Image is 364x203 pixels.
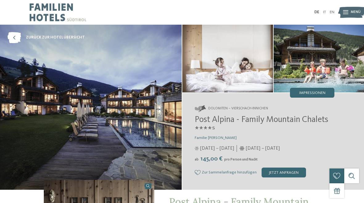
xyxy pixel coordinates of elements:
span: Post Alpina - Family Mountain Chalets ****ˢ [195,116,328,135]
a: IT [323,10,326,14]
span: [DATE] – [DATE] [246,145,280,152]
span: ab [195,158,199,161]
i: Öffnungszeiten im Winter [239,146,245,151]
span: Dolomiten – Vierschach-Innichen [208,106,268,111]
i: Öffnungszeiten im Sommer [195,146,199,151]
img: Das Familienhotel in Innichen mit Almdorf-Flair [182,25,273,92]
span: zurück zur Hotelübersicht [26,35,85,40]
a: EN [330,10,334,14]
span: [DATE] – [DATE] [200,145,234,152]
a: DE [314,10,319,14]
span: 145,00 € [199,156,224,162]
span: Impressionen [299,91,325,95]
div: jetzt anfragen [262,168,306,177]
span: Zur Sammelanfrage hinzufügen [202,170,257,175]
span: Familie [PERSON_NAME] [195,136,237,140]
span: Menü [351,10,361,15]
a: zurück zur Hotelübersicht [7,32,85,43]
span: pro Person und Nacht [224,158,258,161]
